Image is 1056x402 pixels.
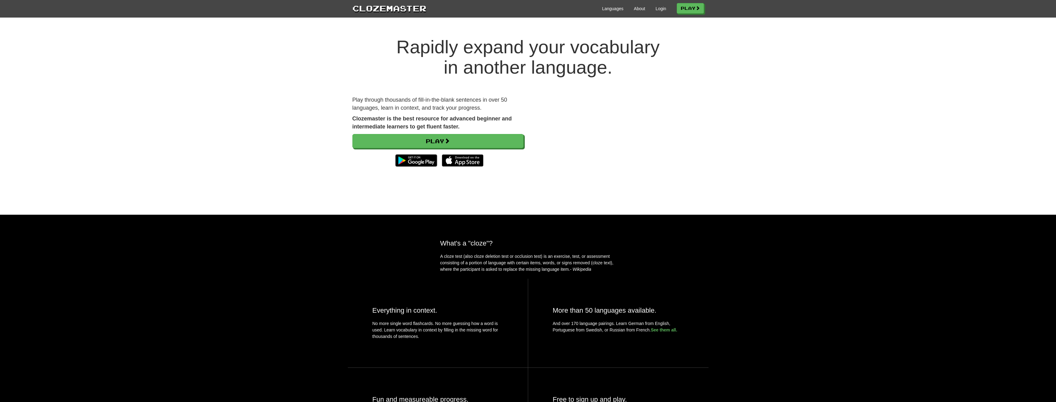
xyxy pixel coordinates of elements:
[655,6,666,12] a: Login
[651,327,677,332] a: See them all.
[602,6,623,12] a: Languages
[570,267,591,272] em: - Wikipedia
[634,6,645,12] a: About
[352,134,524,148] a: Play
[677,3,704,14] a: Play
[352,116,512,130] strong: Clozemaster is the best resource for advanced beginner and intermediate learners to get fluent fa...
[392,151,440,170] img: Get it on Google Play
[440,239,616,247] h2: What's a "cloze"?
[352,96,524,112] p: Play through thousands of fill-in-the-blank sentences in over 50 languages, learn in context, and...
[352,2,426,14] a: Clozemaster
[440,253,616,273] p: A cloze test (also cloze deletion test or occlusion test) is an exercise, test, or assessment con...
[372,320,503,343] p: No more single word flashcards. No more guessing how a word is used. Learn vocabulary in context ...
[442,154,483,167] img: Download_on_the_App_Store_Badge_US-UK_135x40-25178aeef6eb6b83b96f5f2d004eda3bffbb37122de64afbaef7...
[553,307,684,314] h2: More than 50 languages available.
[553,320,684,333] p: And over 170 language pairings. Learn German from English, Portuguese from Swedish, or Russian fr...
[372,307,503,314] h2: Everything in context.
